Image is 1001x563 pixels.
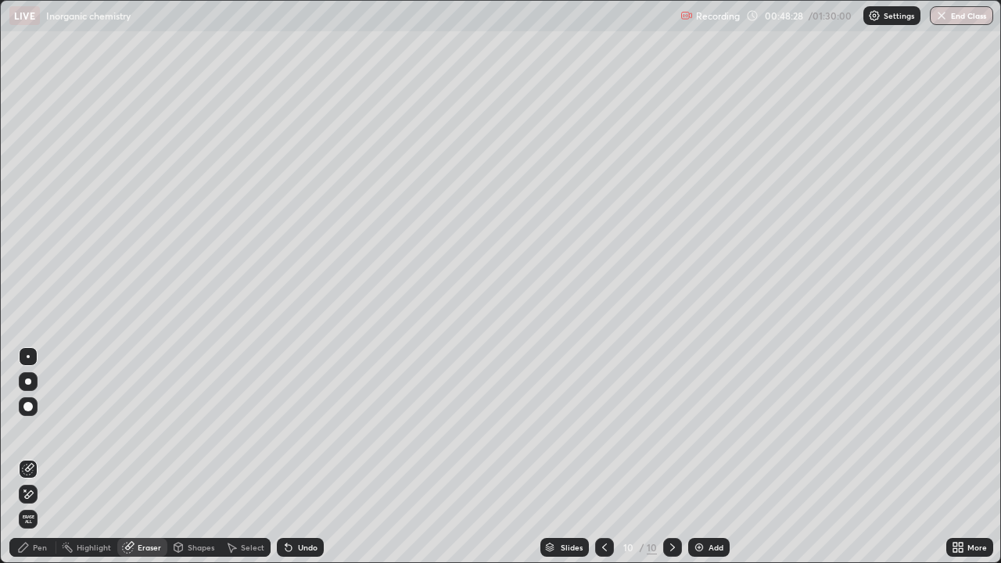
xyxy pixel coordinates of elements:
div: Eraser [138,543,161,551]
img: class-settings-icons [868,9,881,22]
div: Add [709,543,723,551]
div: 10 [647,540,657,554]
div: Highlight [77,543,111,551]
div: Shapes [188,543,214,551]
img: add-slide-button [693,541,705,554]
p: Recording [696,10,740,22]
div: / [639,543,644,552]
div: Undo [298,543,318,551]
div: More [967,543,987,551]
div: 10 [620,543,636,552]
p: Settings [884,12,914,20]
div: Select [241,543,264,551]
img: end-class-cross [935,9,948,22]
p: LIVE [14,9,35,22]
button: End Class [930,6,993,25]
div: Pen [33,543,47,551]
span: Erase all [20,515,37,524]
img: recording.375f2c34.svg [680,9,693,22]
p: Inorganic chemistry [46,9,131,22]
div: Slides [561,543,583,551]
